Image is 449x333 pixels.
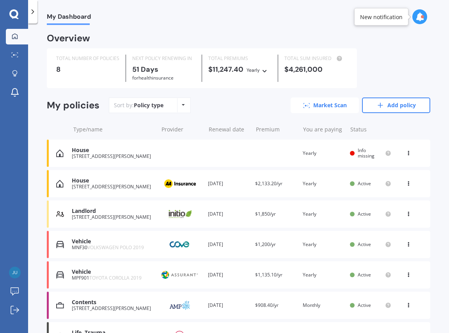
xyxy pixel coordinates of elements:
[56,55,119,62] div: TOTAL NUMBER OF POLICIES
[9,267,21,278] img: b098fd21a97e2103b915261ee479d459
[303,241,344,248] div: Yearly
[132,74,174,81] span: for Health insurance
[303,210,344,218] div: Yearly
[72,299,154,306] div: Contents
[350,126,391,133] div: Status
[72,238,154,245] div: Vehicle
[303,149,344,157] div: Yearly
[255,241,276,248] span: $1,200/yr
[160,298,199,313] img: AMP
[72,306,154,311] div: [STREET_ADDRESS][PERSON_NAME]
[358,147,374,159] span: Info missing
[358,211,371,217] span: Active
[56,271,64,279] img: Vehicle
[132,65,158,74] b: 51 Days
[362,97,430,113] a: Add policy
[72,269,154,275] div: Vehicle
[208,271,249,279] div: [DATE]
[134,101,163,109] div: Policy type
[56,66,119,73] div: 8
[56,149,64,157] img: House
[284,55,348,62] div: TOTAL SUM INSURED
[73,126,155,133] div: Type/name
[208,241,249,248] div: [DATE]
[360,13,403,21] div: New notification
[208,66,272,74] div: $11,247.40
[255,211,276,217] span: $1,850/yr
[160,176,199,191] img: AA
[208,210,249,218] div: [DATE]
[56,241,64,248] img: Vehicle
[47,100,99,111] div: My policies
[72,154,154,159] div: [STREET_ADDRESS][PERSON_NAME]
[87,244,144,251] span: VOLKSWAGEN POLO 2019
[47,34,90,42] div: Overview
[160,267,199,282] img: Protecta
[72,214,154,220] div: [STREET_ADDRESS][PERSON_NAME]
[358,302,371,308] span: Active
[114,101,163,109] div: Sort by:
[303,126,344,133] div: You are paying
[208,55,272,62] div: TOTAL PREMIUMS
[358,180,371,187] span: Active
[72,177,154,184] div: House
[72,208,154,214] div: Landlord
[256,126,297,133] div: Premium
[160,237,199,252] img: Cove
[160,207,199,221] img: Initio
[303,271,344,279] div: Yearly
[291,97,359,113] a: Market Scan
[255,271,282,278] span: $1,135.10/yr
[72,184,154,190] div: [STREET_ADDRESS][PERSON_NAME]
[208,180,249,188] div: [DATE]
[89,275,142,281] span: TOYOTA COROLLA 2019
[72,245,154,250] div: MNF30
[47,13,91,23] span: My Dashboard
[284,66,348,73] div: $4,261,000
[303,301,344,309] div: Monthly
[209,126,250,133] div: Renewal date
[255,302,279,308] span: $908.40/yr
[303,180,344,188] div: Yearly
[208,301,249,309] div: [DATE]
[255,180,282,187] span: $2,133.20/yr
[72,275,154,281] div: MPF901
[56,301,64,309] img: Contents
[56,210,64,218] img: Landlord
[247,66,260,74] div: Yearly
[72,147,154,154] div: House
[56,180,64,188] img: House
[358,271,371,278] span: Active
[132,55,195,62] div: NEXT POLICY RENEWING IN
[358,241,371,248] span: Active
[161,126,202,133] div: Provider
